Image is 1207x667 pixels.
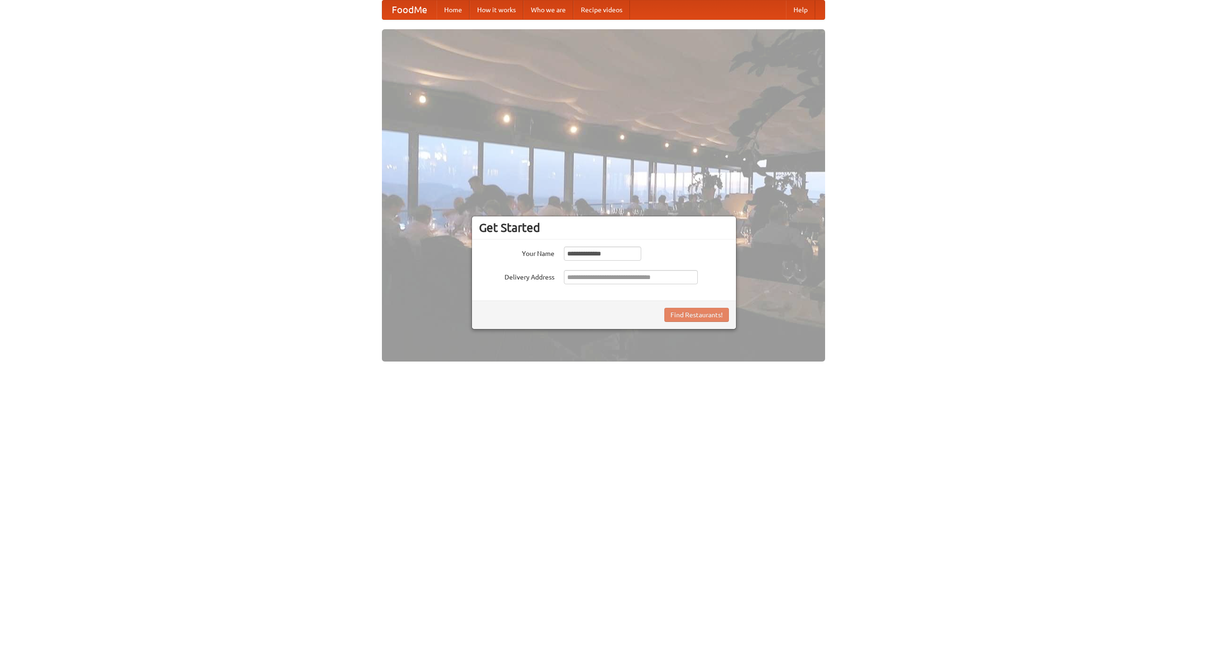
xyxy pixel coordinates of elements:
a: Recipe videos [573,0,630,19]
a: How it works [470,0,523,19]
a: Who we are [523,0,573,19]
a: FoodMe [382,0,437,19]
button: Find Restaurants! [664,308,729,322]
a: Home [437,0,470,19]
label: Your Name [479,247,554,258]
a: Help [786,0,815,19]
h3: Get Started [479,221,729,235]
label: Delivery Address [479,270,554,282]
